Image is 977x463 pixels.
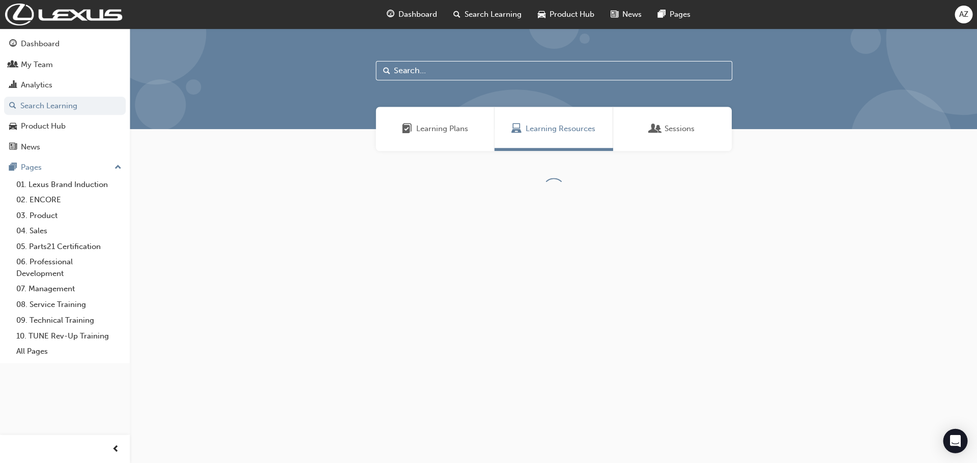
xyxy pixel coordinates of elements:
button: AZ [954,6,972,23]
button: DashboardMy TeamAnalyticsSearch LearningProduct HubNews [4,33,126,158]
a: Search Learning [4,97,126,115]
span: Search Learning [464,9,521,20]
a: search-iconSearch Learning [445,4,529,25]
img: Trak [5,4,122,25]
div: Product Hub [21,120,66,132]
span: car-icon [9,122,17,131]
span: prev-icon [112,443,120,455]
div: Dashboard [21,38,60,50]
span: news-icon [610,8,618,21]
span: car-icon [537,8,545,21]
a: 08. Service Training [12,297,126,313]
span: people-icon [9,60,17,70]
a: 10. TUNE Rev-Up Training [12,328,126,344]
a: 07. Management [12,281,126,297]
a: 03. Product [12,208,126,224]
a: guage-iconDashboard [378,4,445,25]
div: Pages [21,162,42,173]
span: search-icon [9,102,16,111]
span: up-icon [114,161,122,174]
span: Dashboard [398,9,437,20]
button: Pages [4,158,126,177]
span: Learning Plans [401,123,412,135]
span: Product Hub [549,9,594,20]
a: Learning ResourcesLearning Resources [494,107,613,151]
a: News [4,138,126,157]
span: chart-icon [9,81,17,90]
span: pages-icon [9,163,17,172]
a: pages-iconPages [649,4,698,25]
span: guage-icon [9,40,17,49]
span: News [622,9,641,20]
div: News [21,141,40,153]
a: car-iconProduct Hub [529,4,602,25]
a: Analytics [4,76,126,95]
a: Learning PlansLearning Plans [376,107,494,151]
span: search-icon [453,8,460,21]
a: Product Hub [4,117,126,136]
div: My Team [21,59,53,71]
span: Sessions [664,123,694,135]
a: 02. ENCORE [12,192,126,208]
div: Analytics [21,79,52,91]
span: AZ [959,9,968,20]
a: My Team [4,55,126,74]
a: SessionsSessions [613,107,731,151]
span: Learning Resources [526,123,595,135]
a: 04. Sales [12,223,126,239]
span: pages-icon [657,8,665,21]
a: 01. Lexus Brand Induction [12,177,126,193]
span: Learning Resources [511,123,522,135]
span: Learning Plans [416,123,468,135]
span: Sessions [650,123,660,135]
span: Search [383,65,390,77]
input: Search... [376,61,732,80]
a: news-iconNews [602,4,649,25]
a: All Pages [12,343,126,359]
a: Dashboard [4,35,126,53]
a: 06. Professional Development [12,254,126,281]
a: 05. Parts21 Certification [12,239,126,255]
span: guage-icon [386,8,394,21]
a: 09. Technical Training [12,312,126,328]
span: Pages [669,9,690,20]
div: Open Intercom Messenger [942,428,967,453]
span: news-icon [9,143,17,152]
